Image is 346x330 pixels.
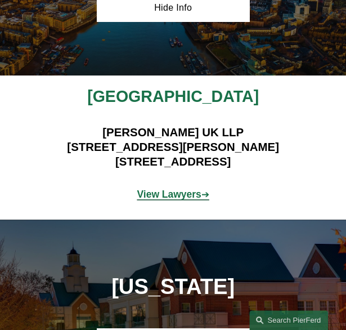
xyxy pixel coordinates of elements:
span: [GEOGRAPHIC_DATA] [87,87,259,105]
h4: [PERSON_NAME] UK LLP [STREET_ADDRESS][PERSON_NAME] [STREET_ADDRESS] [21,126,325,170]
h1: [US_STATE] [21,274,325,298]
a: View Lawyers➔ [137,189,209,200]
a: Search this site [249,310,328,330]
span: ➔ [137,189,209,200]
strong: View Lawyers [137,189,201,200]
